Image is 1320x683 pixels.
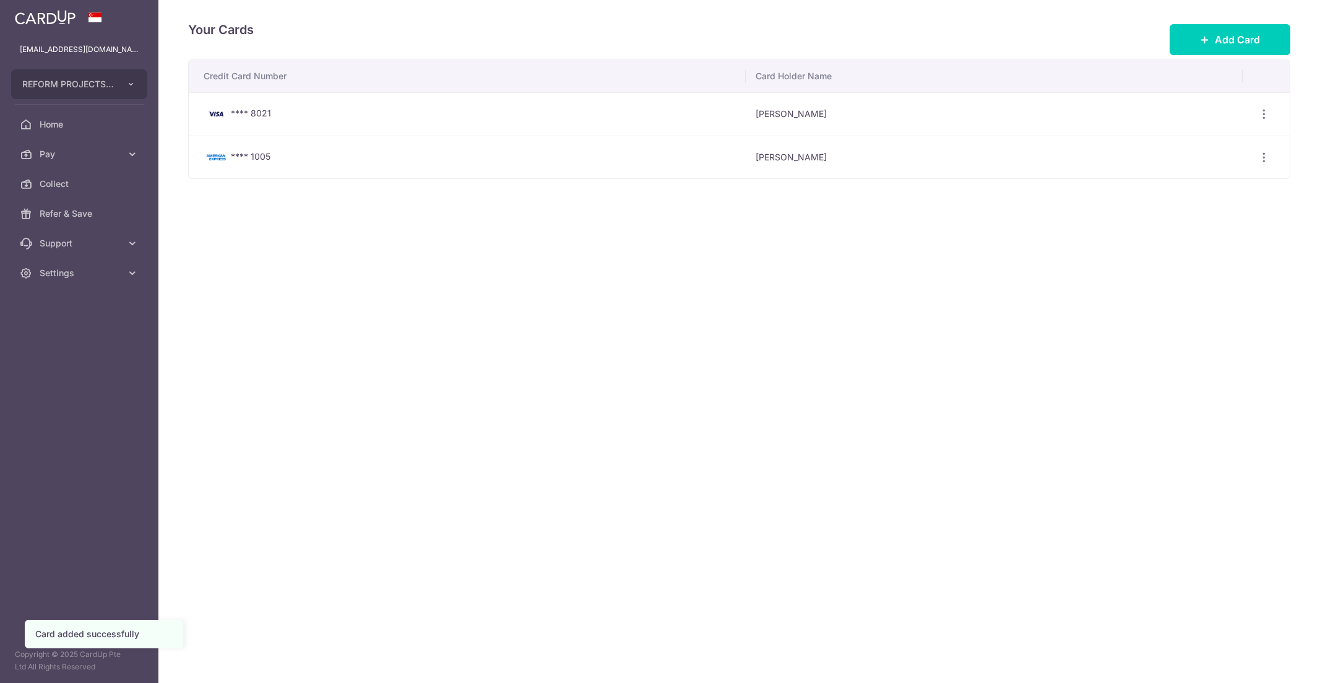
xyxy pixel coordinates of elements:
[746,136,1242,179] td: [PERSON_NAME]
[35,628,173,640] div: Card added successfully
[15,10,75,25] img: CardUp
[40,118,121,131] span: Home
[1215,32,1260,47] span: Add Card
[40,178,121,190] span: Collect
[189,60,746,92] th: Credit Card Number
[746,92,1242,136] td: [PERSON_NAME]
[40,237,121,250] span: Support
[1241,646,1308,677] iframe: Opens a widget where you can find more information
[20,43,139,56] p: [EMAIL_ADDRESS][DOMAIN_NAME]
[22,78,114,90] span: REFORM PROJECTS PTE. LTD.
[204,150,228,165] img: Bank Card
[40,148,121,160] span: Pay
[11,69,147,99] button: REFORM PROJECTS PTE. LTD.
[204,107,228,121] img: Bank Card
[1170,24,1290,55] button: Add Card
[40,267,121,279] span: Settings
[188,20,254,40] h4: Your Cards
[746,60,1242,92] th: Card Holder Name
[40,207,121,220] span: Refer & Save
